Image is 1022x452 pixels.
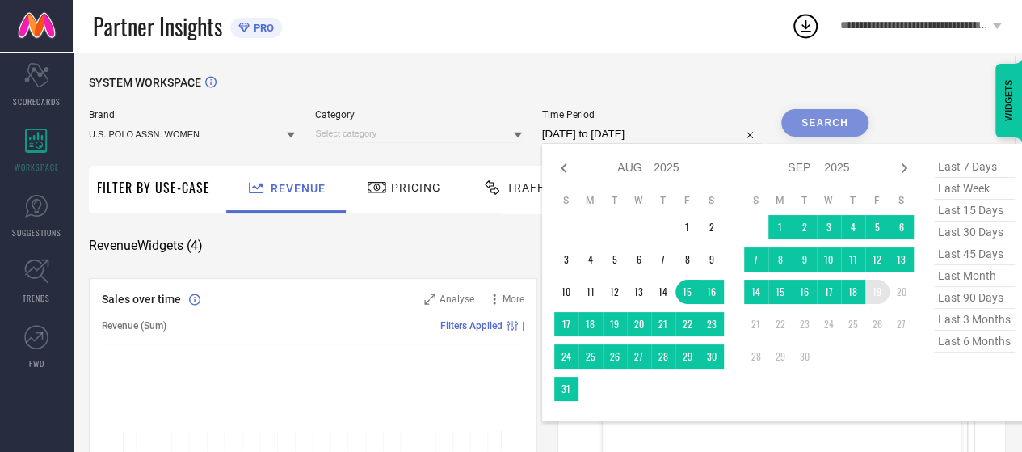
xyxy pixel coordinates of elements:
td: Fri Sep 05 2025 [865,215,890,239]
td: Sun Sep 28 2025 [744,344,768,369]
input: Select time period [542,125,761,144]
th: Friday [675,194,700,207]
td: Fri Sep 26 2025 [865,312,890,336]
th: Wednesday [627,194,651,207]
span: last 6 months [934,331,1015,353]
td: Sun Aug 10 2025 [554,280,578,304]
td: Sat Aug 30 2025 [700,344,724,369]
th: Sunday [554,194,578,207]
td: Wed Sep 10 2025 [817,247,841,272]
span: Revenue [271,182,326,195]
td: Fri Aug 15 2025 [675,280,700,304]
td: Sun Aug 03 2025 [554,247,578,272]
td: Sun Aug 31 2025 [554,377,578,401]
input: Select category [315,125,521,142]
td: Wed Aug 27 2025 [627,344,651,369]
td: Mon Aug 11 2025 [578,280,603,304]
td: Tue Aug 12 2025 [603,280,627,304]
td: Sun Sep 21 2025 [744,312,768,336]
td: Sat Sep 20 2025 [890,280,914,304]
td: Sun Sep 07 2025 [744,247,768,272]
td: Sat Aug 23 2025 [700,312,724,336]
td: Fri Aug 01 2025 [675,215,700,239]
td: Wed Sep 24 2025 [817,312,841,336]
td: Wed Aug 06 2025 [627,247,651,272]
td: Mon Sep 01 2025 [768,215,793,239]
td: Sat Aug 02 2025 [700,215,724,239]
td: Tue Aug 26 2025 [603,344,627,369]
span: last 90 days [934,287,1015,309]
td: Wed Aug 20 2025 [627,312,651,336]
td: Mon Sep 22 2025 [768,312,793,336]
td: Tue Aug 05 2025 [603,247,627,272]
td: Tue Sep 09 2025 [793,247,817,272]
td: Fri Sep 12 2025 [865,247,890,272]
span: Partner Insights [93,10,222,43]
div: Open download list [791,11,820,40]
td: Wed Sep 03 2025 [817,215,841,239]
th: Monday [578,194,603,207]
td: Mon Sep 15 2025 [768,280,793,304]
td: Fri Sep 19 2025 [865,280,890,304]
span: PRO [250,22,274,34]
th: Monday [768,194,793,207]
td: Sat Sep 13 2025 [890,247,914,272]
td: Sun Sep 14 2025 [744,280,768,304]
td: Fri Aug 29 2025 [675,344,700,369]
span: Time Period [542,109,761,120]
span: last 15 days [934,200,1015,222]
td: Sun Aug 17 2025 [554,312,578,336]
span: last week [934,178,1015,200]
span: last 45 days [934,243,1015,265]
span: Pricing [391,181,441,194]
td: Thu Aug 28 2025 [651,344,675,369]
span: Sales over time [102,293,181,306]
span: More [503,294,524,305]
span: SYSTEM WORKSPACE [89,76,201,89]
span: last 7 days [934,156,1015,178]
span: SUGGESTIONS [12,226,61,239]
th: Tuesday [793,194,817,207]
div: Next month [894,158,914,178]
td: Thu Aug 21 2025 [651,312,675,336]
th: Thursday [651,194,675,207]
th: Tuesday [603,194,627,207]
span: last month [934,265,1015,287]
th: Saturday [700,194,724,207]
span: | [522,320,524,332]
span: Revenue (Sum) [102,320,166,332]
th: Saturday [890,194,914,207]
span: last 30 days [934,222,1015,243]
td: Thu Sep 18 2025 [841,280,865,304]
span: Revenue Widgets ( 4 ) [89,238,203,254]
div: Previous month [554,158,574,178]
th: Wednesday [817,194,841,207]
span: WORKSPACE [15,161,59,173]
td: Tue Sep 23 2025 [793,312,817,336]
span: Traffic [507,181,557,194]
td: Sat Sep 27 2025 [890,312,914,336]
td: Mon Aug 04 2025 [578,247,603,272]
td: Tue Sep 30 2025 [793,344,817,369]
td: Sat Aug 16 2025 [700,280,724,304]
td: Thu Aug 14 2025 [651,280,675,304]
span: TRENDS [23,292,50,304]
td: Mon Sep 29 2025 [768,344,793,369]
svg: Zoom [424,294,435,305]
td: Sat Sep 06 2025 [890,215,914,239]
span: Filter By Use-Case [97,178,210,197]
td: Tue Sep 16 2025 [793,280,817,304]
td: Mon Aug 18 2025 [578,312,603,336]
td: Thu Sep 11 2025 [841,247,865,272]
td: Fri Aug 22 2025 [675,312,700,336]
td: Mon Aug 25 2025 [578,344,603,369]
th: Sunday [744,194,768,207]
td: Tue Aug 19 2025 [603,312,627,336]
td: Thu Aug 07 2025 [651,247,675,272]
span: last 3 months [934,309,1015,331]
td: Thu Sep 04 2025 [841,215,865,239]
td: Wed Aug 13 2025 [627,280,651,304]
span: Filters Applied [440,320,503,332]
span: Category [315,109,521,120]
td: Fri Aug 08 2025 [675,247,700,272]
